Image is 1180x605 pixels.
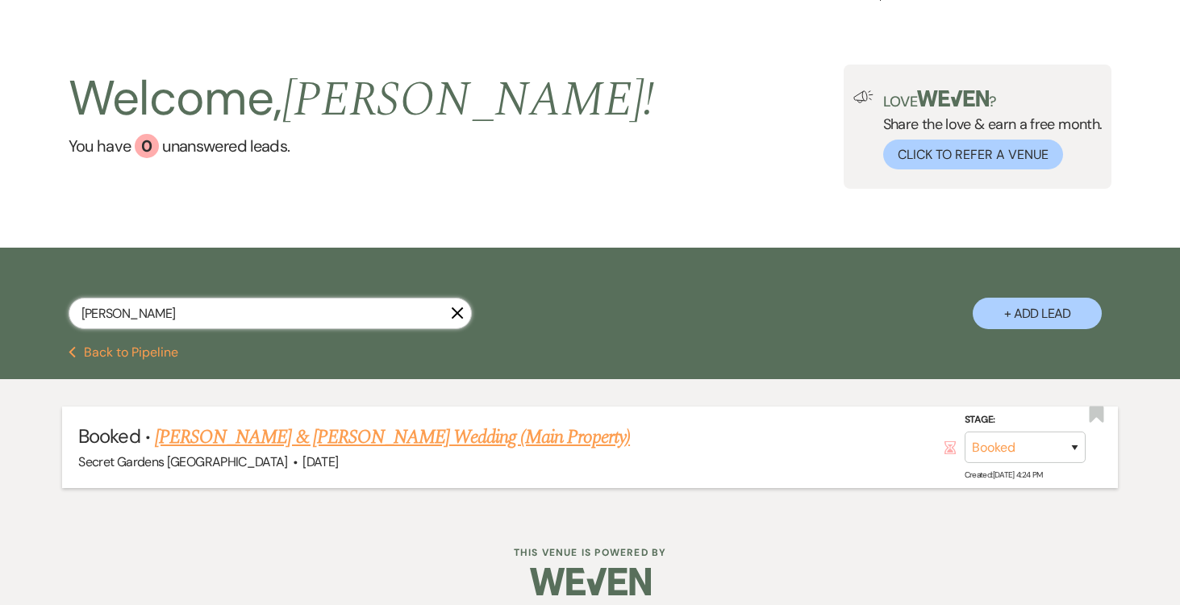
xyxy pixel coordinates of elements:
[135,134,159,158] div: 0
[69,65,655,134] h2: Welcome,
[874,90,1103,169] div: Share the love & earn a free month.
[69,134,655,158] a: You have 0 unanswered leads.
[302,453,338,470] span: [DATE]
[883,140,1063,169] button: Click to Refer a Venue
[917,90,989,106] img: weven-logo-green.svg
[78,453,288,470] span: Secret Gardens [GEOGRAPHIC_DATA]
[78,423,140,449] span: Booked
[282,63,655,137] span: [PERSON_NAME] !
[973,298,1102,329] button: + Add Lead
[965,411,1086,429] label: Stage:
[853,90,874,103] img: loud-speaker-illustration.svg
[69,298,472,329] input: Search by name, event date, email address or phone number
[883,90,1103,109] p: Love ?
[155,423,630,452] a: [PERSON_NAME] & [PERSON_NAME] Wedding (Main Property)
[965,469,1043,480] span: Created: [DATE] 4:24 PM
[69,346,179,359] button: Back to Pipeline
